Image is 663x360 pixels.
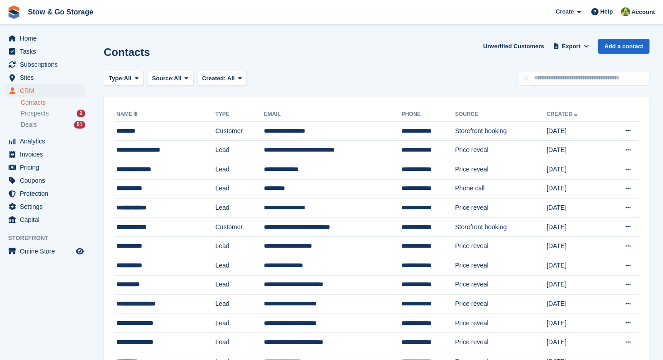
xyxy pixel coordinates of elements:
[147,71,193,86] button: Source: All
[547,121,605,141] td: [DATE]
[215,295,264,314] td: Lead
[227,75,235,82] span: All
[5,174,85,187] a: menu
[621,7,630,16] img: Alex Taylor
[547,179,605,198] td: [DATE]
[479,39,548,54] a: Unverified Customers
[20,161,74,174] span: Pricing
[547,314,605,333] td: [DATE]
[5,32,85,45] a: menu
[20,32,74,45] span: Home
[215,314,264,333] td: Lead
[455,275,547,295] td: Price reveal
[215,121,264,141] td: Customer
[215,141,264,160] td: Lead
[8,234,90,243] span: Storefront
[455,217,547,237] td: Storefront booking
[21,120,85,129] a: Deals 51
[264,107,401,122] th: Email
[20,200,74,213] span: Settings
[455,160,547,179] td: Price reveal
[152,74,174,83] span: Source:
[5,200,85,213] a: menu
[5,135,85,148] a: menu
[455,295,547,314] td: Price reveal
[547,333,605,352] td: [DATE]
[215,160,264,179] td: Lead
[24,5,97,19] a: Stow & Go Storage
[547,237,605,256] td: [DATE]
[215,179,264,198] td: Lead
[215,333,264,352] td: Lead
[109,74,124,83] span: Type:
[547,295,605,314] td: [DATE]
[547,141,605,160] td: [DATE]
[20,71,74,84] span: Sites
[547,160,605,179] td: [DATE]
[401,107,455,122] th: Phone
[455,256,547,275] td: Price reveal
[21,109,85,118] a: Prospects 2
[20,213,74,226] span: Capital
[197,71,247,86] button: Created: All
[7,5,21,19] img: stora-icon-8386f47178a22dfd0bd8f6a31ec36ba5ce8667c1dd55bd0f319d3a0aa187defe.svg
[5,148,85,161] a: menu
[547,217,605,237] td: [DATE]
[455,121,547,141] td: Storefront booking
[5,187,85,200] a: menu
[5,84,85,97] a: menu
[20,58,74,71] span: Subscriptions
[631,8,655,17] span: Account
[20,187,74,200] span: Protection
[5,71,85,84] a: menu
[455,314,547,333] td: Price reveal
[74,246,85,257] a: Preview store
[455,107,547,122] th: Source
[20,148,74,161] span: Invoices
[600,7,613,16] span: Help
[202,75,226,82] span: Created:
[124,74,132,83] span: All
[215,217,264,237] td: Customer
[20,245,74,258] span: Online Store
[455,198,547,218] td: Price reveal
[21,109,49,118] span: Prospects
[20,84,74,97] span: CRM
[5,45,85,58] a: menu
[455,237,547,256] td: Price reveal
[215,198,264,218] td: Lead
[174,74,182,83] span: All
[455,179,547,198] td: Phone call
[5,245,85,258] a: menu
[455,141,547,160] td: Price reveal
[21,120,37,129] span: Deals
[598,39,649,54] a: Add a contact
[562,42,580,51] span: Export
[215,275,264,295] td: Lead
[20,45,74,58] span: Tasks
[215,237,264,256] td: Lead
[5,213,85,226] a: menu
[104,71,143,86] button: Type: All
[104,46,150,58] h1: Contacts
[20,174,74,187] span: Coupons
[556,7,574,16] span: Create
[5,58,85,71] a: menu
[215,107,264,122] th: Type
[74,121,85,129] div: 51
[547,198,605,218] td: [DATE]
[551,39,591,54] button: Export
[5,161,85,174] a: menu
[547,256,605,275] td: [DATE]
[77,110,85,117] div: 2
[20,135,74,148] span: Analytics
[215,256,264,275] td: Lead
[547,275,605,295] td: [DATE]
[455,333,547,352] td: Price reveal
[116,111,139,117] a: Name
[547,111,580,117] a: Created
[21,98,85,107] a: Contacts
